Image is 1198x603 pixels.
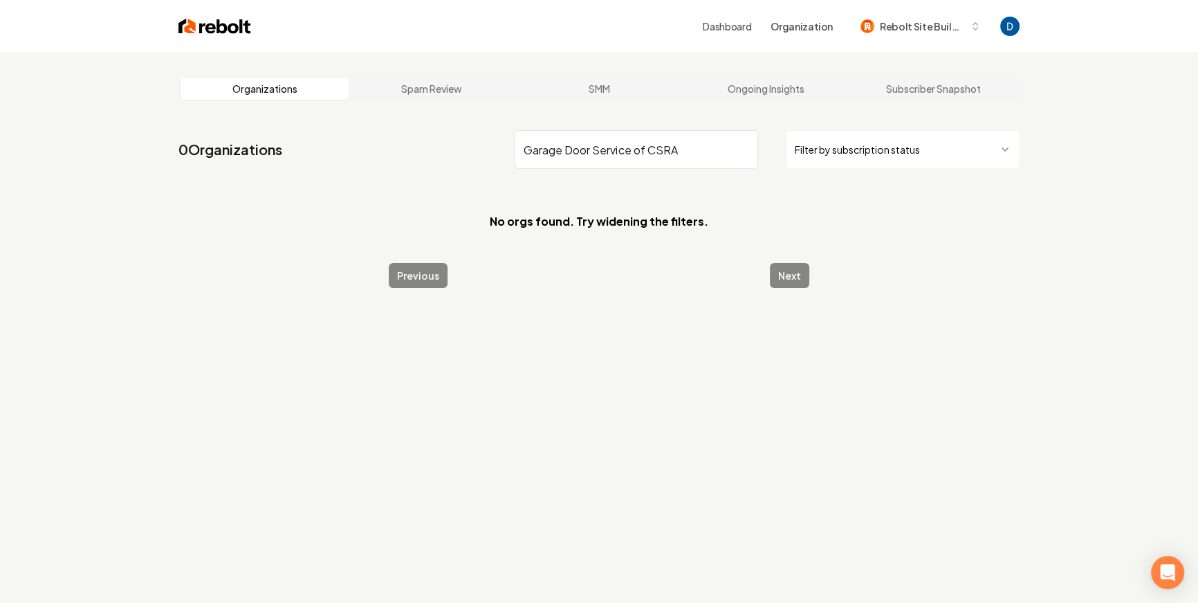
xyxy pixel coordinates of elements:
[1151,556,1184,589] div: Open Intercom Messenger
[178,140,282,159] a: 0Organizations
[762,14,841,39] button: Organization
[880,19,964,34] span: Rebolt Site Builder
[181,78,349,100] a: Organizations
[515,130,758,169] input: Search by name or ID
[1000,17,1020,36] img: David Rice
[515,78,683,100] a: SMM
[703,19,751,33] a: Dashboard
[849,78,1017,100] a: Subscriber Snapshot
[683,78,850,100] a: Ongoing Insights
[860,19,874,33] img: Rebolt Site Builder
[178,17,251,36] img: Rebolt Logo
[1000,17,1020,36] button: Open user button
[349,78,516,100] a: Spam Review
[178,191,1020,252] section: No orgs found. Try widening the filters.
